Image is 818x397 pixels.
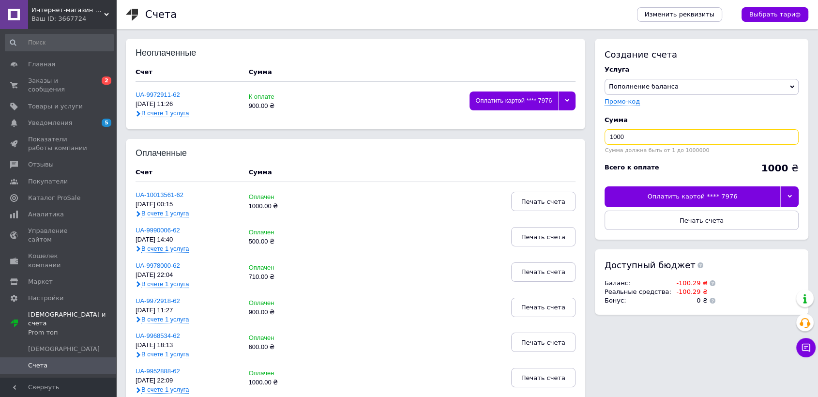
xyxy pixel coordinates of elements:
[28,345,100,353] span: [DEMOGRAPHIC_DATA]
[521,304,565,311] span: Печать счета
[605,65,799,74] div: Услуга
[141,351,189,358] span: В счете 1 услуга
[136,236,239,244] div: [DATE] 14:40
[249,68,272,76] div: Сумма
[141,386,189,394] span: В счете 1 услуга
[141,210,189,217] span: В счете 1 услуга
[249,344,319,351] div: 600.00 ₴
[521,268,565,275] span: Печать счета
[249,93,319,101] div: К оплате
[511,192,576,211] button: Печать счета
[605,48,799,61] div: Создание счета
[28,177,68,186] span: Покупатели
[671,279,708,288] td: -100.29 ₴
[249,264,319,272] div: Оплачен
[141,245,189,253] span: В счете 1 услуга
[28,252,90,269] span: Кошелек компании
[136,307,239,314] div: [DATE] 11:27
[605,296,671,305] td: Бонус :
[605,288,671,296] td: Реальные средства :
[136,191,183,198] a: UA-10013561-62
[605,163,659,172] div: Всего к оплате
[521,198,565,205] span: Печать счета
[136,168,239,177] div: Счет
[136,101,239,108] div: [DATE] 11:26
[249,309,319,316] div: 900.00 ₴
[136,377,239,384] div: [DATE] 22:09
[28,310,116,337] span: [DEMOGRAPHIC_DATA] и счета
[28,361,47,370] span: Счета
[141,109,189,117] span: В счете 1 услуга
[136,201,239,208] div: [DATE] 00:15
[31,15,116,23] div: Ваш ID: 3667724
[5,34,114,51] input: Поиск
[145,9,177,20] h1: Счета
[28,76,90,94] span: Заказы и сообщения
[605,279,671,288] td: Баланс :
[136,48,199,58] div: Неоплаченные
[31,6,104,15] span: Интернет-магазин "DEMI"
[28,135,90,153] span: Показатели работы компании
[796,338,816,357] button: Чат с покупателем
[521,339,565,346] span: Печать счета
[605,259,696,271] span: Доступный бюджет
[136,367,180,375] a: UA-9952888-62
[249,238,319,245] div: 500.00 ₴
[605,129,799,145] input: Введите сумму
[136,68,239,76] div: Счет
[136,149,199,158] div: Оплаченные
[249,300,319,307] div: Оплачен
[511,227,576,246] button: Печать счета
[136,342,239,349] div: [DATE] 18:13
[637,7,722,22] a: Изменить реквизиты
[671,288,708,296] td: -100.29 ₴
[761,162,788,174] b: 1000
[141,280,189,288] span: В счете 1 услуга
[605,147,799,153] div: Сумма должна быть от 1 до 1000000
[511,262,576,282] button: Печать счета
[102,119,111,127] span: 5
[521,374,565,382] span: Печать счета
[511,298,576,317] button: Печать счета
[136,227,180,234] a: UA-9990006-62
[249,229,319,236] div: Оплачен
[645,10,714,19] span: Изменить реквизиты
[28,210,64,219] span: Аналитика
[521,233,565,241] span: Печать счета
[249,274,319,281] div: 710.00 ₴
[136,262,180,269] a: UA-9978000-62
[249,203,319,210] div: 1000.00 ₴
[102,76,111,85] span: 2
[136,91,180,98] a: UA-9972911-62
[28,277,53,286] span: Маркет
[249,335,319,342] div: Оплачен
[249,370,319,377] div: Оплачен
[605,211,799,230] button: Печать счета
[249,379,319,386] div: 1000.00 ₴
[249,103,319,110] div: 900.00 ₴
[28,194,80,202] span: Каталог ProSale
[761,163,799,173] div: ₴
[749,10,801,19] span: Выбрать тариф
[28,328,116,337] div: Prom топ
[249,194,319,201] div: Оплачен
[742,7,808,22] a: Выбрать тариф
[609,83,679,90] span: Пополнение баланса
[28,102,83,111] span: Товары и услуги
[605,186,780,207] div: Оплатить картой **** 7976
[28,119,72,127] span: Уведомления
[28,160,54,169] span: Отзывы
[511,368,576,387] button: Печать счета
[136,297,180,305] a: UA-9972918-62
[28,294,63,303] span: Настройки
[136,272,239,279] div: [DATE] 22:04
[136,332,180,339] a: UA-9968534-62
[605,116,799,124] div: Сумма
[249,168,272,177] div: Сумма
[28,60,55,69] span: Главная
[680,217,724,224] span: Печать счета
[605,98,640,105] label: Промо-код
[470,92,558,110] div: Оплатить картой **** 7976
[28,227,90,244] span: Управление сайтом
[671,296,708,305] td: 0 ₴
